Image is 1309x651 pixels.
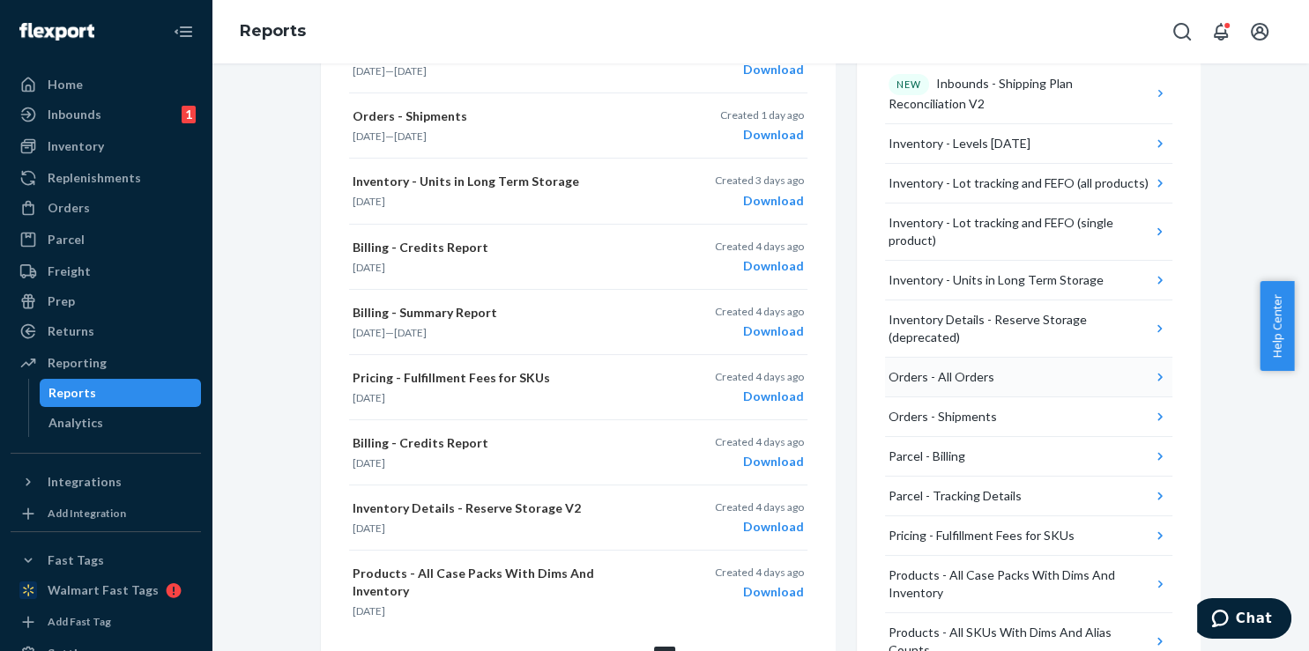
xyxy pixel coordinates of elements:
[885,397,1172,437] button: Orders - Shipments
[48,551,104,569] div: Fast Tags
[889,566,1152,602] div: Products - All Case Packs With Dims And Inventory
[11,468,201,496] button: Integrations
[885,203,1172,261] button: Inventory - Lot tracking and FEFO (single product)
[353,604,385,618] time: [DATE]
[353,434,651,452] p: Billing - Credits Report
[889,448,965,465] div: Parcel - Billing
[353,107,651,125] p: Orders - Shipments
[11,194,201,222] a: Orders
[11,576,201,604] a: Walmart Fast Tags
[40,379,202,407] a: Reports
[353,129,651,144] p: —
[885,437,1172,477] button: Parcel - Billing
[715,322,804,340] div: Download
[885,556,1172,613] button: Products - All Case Packs With Dims And Inventory
[889,527,1075,544] div: Pricing - Fulfillment Fees for SKUs
[48,231,85,248] div: Parcel
[715,583,804,601] div: Download
[240,21,306,41] a: Reports
[48,506,126,521] div: Add Integration
[11,132,201,160] a: Inventory
[353,325,651,340] p: —
[353,63,651,78] p: —
[715,499,804,514] p: Created 4 days ago
[48,581,159,599] div: Walmart Fast Tags
[1164,14,1200,49] button: Open Search Box
[889,74,1152,113] div: Inbounds - Shipping Plan Reconciliation V2
[48,106,101,123] div: Inbounds
[182,106,196,123] div: 1
[48,169,141,187] div: Replenishments
[349,93,807,159] button: Orders - Shipments[DATE]—[DATE]Created 1 day agoDownload
[889,135,1030,152] div: Inventory - Levels [DATE]
[353,261,385,274] time: [DATE]
[353,173,651,190] p: Inventory - Units in Long Term Storage
[720,107,804,122] p: Created 1 day ago
[353,64,385,78] time: [DATE]
[353,195,385,208] time: [DATE]
[11,164,201,192] a: Replenishments
[48,614,111,629] div: Add Fast Tag
[48,199,90,217] div: Orders
[349,420,807,485] button: Billing - Credits Report[DATE]Created 4 days agoDownload
[11,546,201,574] button: Fast Tags
[889,271,1104,289] div: Inventory - Units in Long Term Storage
[48,414,103,432] div: Analytics
[349,159,807,224] button: Inventory - Units in Long Term Storage[DATE]Created 3 days agoDownload
[353,522,385,535] time: [DATE]
[353,304,651,322] p: Billing - Summary Report
[889,174,1149,192] div: Inventory - Lot tracking and FEFO (all products)
[394,326,427,339] time: [DATE]
[885,261,1172,300] button: Inventory - Units in Long Term Storage
[889,408,997,425] div: Orders - Shipments
[353,391,385,404] time: [DATE]
[1260,281,1294,371] button: Help Center
[11,349,201,377] a: Reporting
[715,518,804,536] div: Download
[349,290,807,355] button: Billing - Summary Report[DATE]—[DATE]Created 4 days agoDownload
[11,611,201,633] a: Add Fast Tag
[715,565,804,580] p: Created 4 days ago
[1197,598,1291,642] iframe: Opens a widget where you can chat to one of our agents
[885,477,1172,516] button: Parcel - Tracking Details
[889,368,994,386] div: Orders - All Orders
[715,453,804,470] div: Download
[715,434,804,449] p: Created 4 days ago
[715,173,804,188] p: Created 3 days ago
[353,456,385,470] time: [DATE]
[349,551,807,633] button: Products - All Case Packs With Dims And Inventory[DATE]Created 4 days agoDownload
[353,129,385,143] time: [DATE]
[40,409,202,437] a: Analytics
[19,23,94,41] img: Flexport logo
[720,61,804,78] div: Download
[48,76,83,93] div: Home
[11,287,201,315] a: Prep
[11,70,201,99] a: Home
[349,485,807,551] button: Inventory Details - Reserve Storage V2[DATE]Created 4 days agoDownload
[353,239,651,256] p: Billing - Credits Report
[394,64,427,78] time: [DATE]
[715,369,804,384] p: Created 4 days ago
[715,304,804,319] p: Created 4 days ago
[11,257,201,285] a: Freight
[715,239,804,254] p: Created 4 days ago
[885,63,1172,124] button: NEWInbounds - Shipping Plan Reconciliation V2
[48,292,75,310] div: Prep
[353,369,651,387] p: Pricing - Fulfillment Fees for SKUs
[353,565,651,600] p: Products - All Case Packs With Dims And Inventory
[48,322,94,340] div: Returns
[715,192,804,210] div: Download
[11,100,201,129] a: Inbounds1
[353,326,385,339] time: [DATE]
[1242,14,1277,49] button: Open account menu
[349,225,807,290] button: Billing - Credits Report[DATE]Created 4 days agoDownload
[889,311,1151,346] div: Inventory Details - Reserve Storage (deprecated)
[720,126,804,144] div: Download
[48,384,96,402] div: Reports
[885,164,1172,203] button: Inventory - Lot tracking and FEFO (all products)
[715,257,804,275] div: Download
[11,503,201,524] a: Add Integration
[48,137,104,155] div: Inventory
[1203,14,1238,49] button: Open notifications
[394,129,427,143] time: [DATE]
